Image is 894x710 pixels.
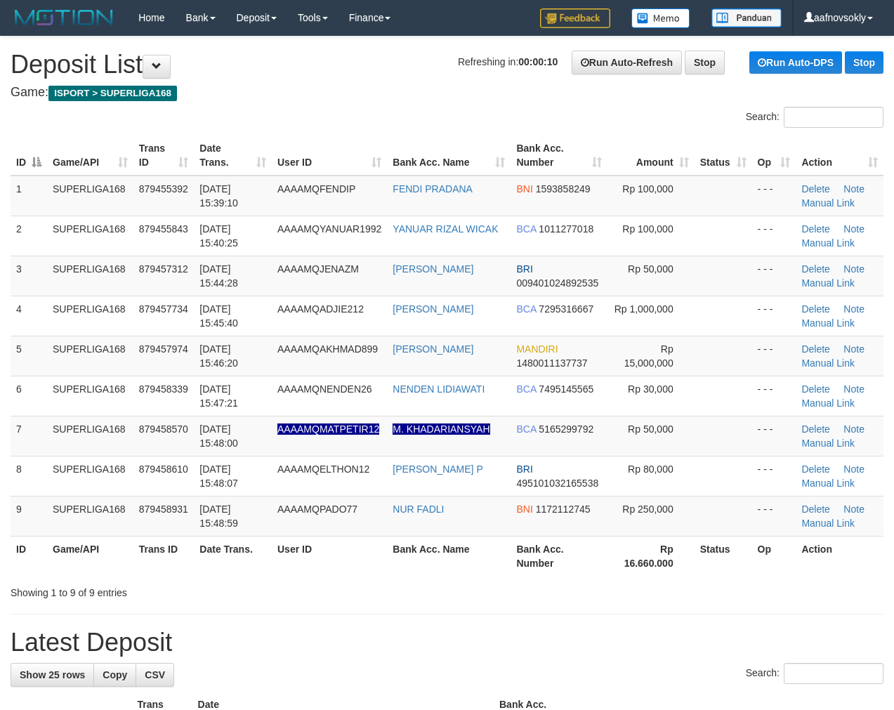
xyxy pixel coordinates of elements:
span: [DATE] 15:48:00 [199,423,238,449]
h1: Latest Deposit [11,629,883,657]
td: 9 [11,496,47,536]
span: Rp 100,000 [622,183,673,195]
a: Note [843,303,865,315]
img: MOTION_logo.png [11,7,117,28]
span: Rp 80,000 [628,464,673,475]
th: Bank Acc. Name [387,536,511,576]
span: [DATE] 15:39:10 [199,183,238,209]
span: 879455392 [139,183,188,195]
h4: Game: [11,86,883,100]
input: Search: [784,663,883,684]
th: Bank Acc. Number [511,536,607,576]
a: CSV [136,663,174,687]
span: Copy 1593858249 to clipboard [536,183,591,195]
img: panduan.png [711,8,782,27]
label: Search: [746,663,883,684]
a: Run Auto-DPS [749,51,842,74]
a: Delete [801,383,829,395]
span: Rp 250,000 [622,504,673,515]
label: Search: [746,107,883,128]
span: Nama rekening ada tanda titik/strip, harap diedit [277,423,379,435]
span: Refreshing in: [458,56,558,67]
span: Copy 1480011137737 to clipboard [516,357,587,369]
a: Manual Link [801,438,855,449]
a: M. KHADARIANSYAH [393,423,489,435]
span: BNI [516,183,532,195]
span: CSV [145,669,165,681]
a: Manual Link [801,397,855,409]
td: - - - [752,216,796,256]
th: ID [11,536,47,576]
th: Trans ID [133,536,195,576]
span: [DATE] 15:40:25 [199,223,238,249]
span: 879458570 [139,423,188,435]
span: 879457734 [139,303,188,315]
span: Copy 7295316667 to clipboard [539,303,593,315]
img: Button%20Memo.svg [631,8,690,28]
th: Date Trans.: activate to sort column ascending [194,136,272,176]
span: 879458610 [139,464,188,475]
td: - - - [752,296,796,336]
a: Delete [801,464,829,475]
span: ISPORT > SUPERLIGA168 [48,86,177,101]
span: AAAAMQPADO77 [277,504,357,515]
strong: 00:00:10 [518,56,558,67]
a: Manual Link [801,357,855,369]
a: Delete [801,303,829,315]
span: BRI [516,263,532,275]
td: SUPERLIGA168 [47,256,133,296]
span: Rp 50,000 [628,423,673,435]
a: Delete [801,423,829,435]
a: Manual Link [801,237,855,249]
a: FENDI PRADANA [393,183,473,195]
span: [DATE] 15:48:59 [199,504,238,529]
span: Copy 7495145565 to clipboard [539,383,593,395]
input: Search: [784,107,883,128]
th: Action [796,536,883,576]
th: Op: activate to sort column ascending [752,136,796,176]
span: [DATE] 15:46:20 [199,343,238,369]
a: Stop [685,51,725,74]
h1: Deposit List [11,51,883,79]
a: [PERSON_NAME] [393,343,473,355]
span: 879457312 [139,263,188,275]
th: Game/API: activate to sort column ascending [47,136,133,176]
span: BRI [516,464,532,475]
a: Show 25 rows [11,663,94,687]
span: MANDIRI [516,343,558,355]
span: 879458339 [139,383,188,395]
a: Manual Link [801,197,855,209]
th: Date Trans. [194,536,272,576]
span: AAAAMQJENAZM [277,263,359,275]
span: Rp 15,000,000 [624,343,673,369]
td: SUPERLIGA168 [47,456,133,496]
a: Run Auto-Refresh [572,51,682,74]
a: Note [843,423,865,435]
span: BCA [516,423,536,435]
th: Rp 16.660.000 [607,536,694,576]
a: NENDEN LIDIAWATI [393,383,485,395]
a: [PERSON_NAME] [393,303,473,315]
span: Copy 5165299792 to clipboard [539,423,593,435]
span: [DATE] 15:45:40 [199,303,238,329]
td: 2 [11,216,47,256]
td: 8 [11,456,47,496]
th: Trans ID: activate to sort column ascending [133,136,195,176]
a: Manual Link [801,478,855,489]
a: Note [843,183,865,195]
a: Note [843,263,865,275]
td: 1 [11,176,47,216]
th: Bank Acc. Number: activate to sort column ascending [511,136,607,176]
span: AAAAMQADJIE212 [277,303,364,315]
span: Rp 100,000 [622,223,673,235]
span: AAAAMQFENDIP [277,183,355,195]
td: SUPERLIGA168 [47,416,133,456]
td: SUPERLIGA168 [47,216,133,256]
td: - - - [752,416,796,456]
a: Delete [801,504,829,515]
span: Rp 30,000 [628,383,673,395]
td: 6 [11,376,47,416]
th: User ID [272,536,387,576]
span: Copy 009401024892535 to clipboard [516,277,598,289]
th: Bank Acc. Name: activate to sort column ascending [387,136,511,176]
